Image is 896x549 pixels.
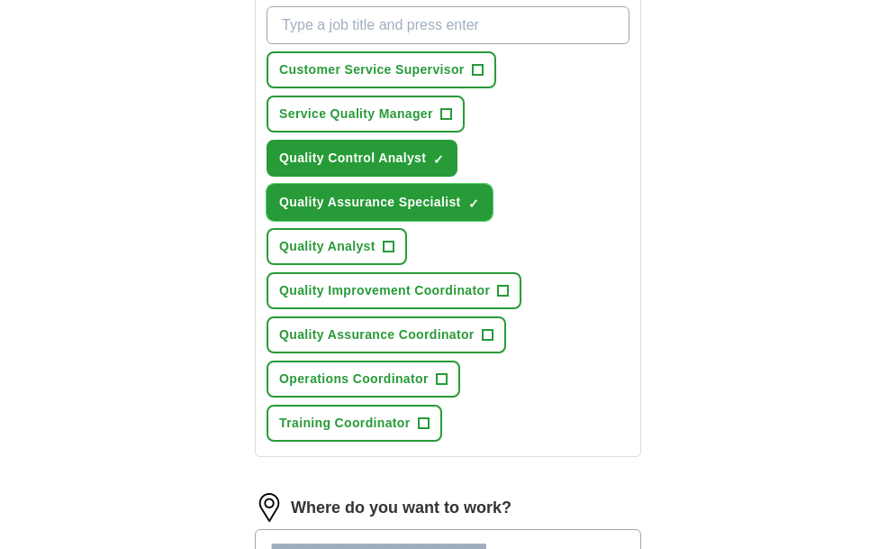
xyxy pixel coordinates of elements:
[279,60,465,79] span: Customer Service Supervisor
[279,414,410,433] span: Training Coordinator
[279,370,429,389] span: Operations Coordinator
[267,361,460,398] button: Operations Coordinator
[267,51,496,88] button: Customer Service Supervisor
[267,184,492,221] button: Quality Assurance Specialist✓
[279,325,475,344] span: Quality Assurance Coordinator
[279,193,460,212] span: Quality Assurance Specialist
[267,405,441,442] button: Training Coordinator
[267,96,465,133] button: Service Quality Manager
[267,140,457,177] button: Quality Control Analyst✓
[279,105,433,124] span: Service Quality Manager
[279,149,426,168] span: Quality Control Analyst
[433,152,444,167] span: ✓
[267,6,629,44] input: Type a job title and press enter
[267,228,407,265] button: Quality Analyst
[255,493,284,522] img: location.png
[279,281,490,300] span: Quality Improvement Coordinator
[279,237,376,256] span: Quality Analyst
[291,496,511,520] label: Where do you want to work?
[267,316,506,353] button: Quality Assurance Coordinator
[468,197,479,211] span: ✓
[267,272,521,309] button: Quality Improvement Coordinator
